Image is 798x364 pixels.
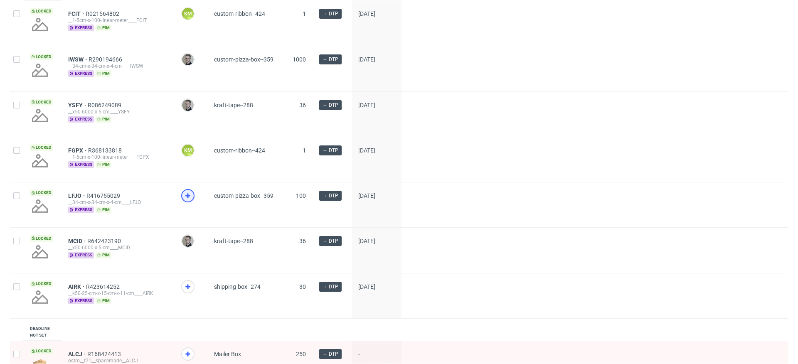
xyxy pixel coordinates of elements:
a: FCIT [68,10,86,17]
span: [DATE] [358,102,375,108]
span: Locked [30,235,53,242]
a: R021564802 [86,10,121,17]
a: R368133818 [88,147,123,154]
span: 30 [299,283,306,290]
span: → DTP [323,101,338,109]
span: pim [96,70,111,77]
span: custom-ribbon--424 [214,147,265,154]
span: express [68,252,94,258]
span: [DATE] [358,56,375,63]
span: 1 [303,10,306,17]
span: → DTP [323,350,338,358]
span: 1000 [293,56,306,63]
span: → DTP [323,237,338,245]
div: __x50-6000-x-5-cm____YSFY [68,108,168,115]
a: MCID [68,238,87,244]
img: no_design.png [30,60,50,80]
span: pim [96,298,111,304]
img: no_design.png [30,287,50,307]
a: R423614252 [86,283,121,290]
a: R290194666 [89,56,124,63]
span: pim [96,116,111,123]
img: no_design.png [30,151,50,171]
span: Locked [30,280,53,287]
div: ostro__f71__spacemade__ALCJ [68,357,168,364]
span: custom-pizza-box--359 [214,56,273,63]
a: R086249089 [88,102,123,108]
div: __x50-6000-x-5-cm____MCID [68,244,168,251]
a: LFJO [68,192,86,199]
img: no_design.png [30,15,50,34]
img: no_design.png [30,242,50,262]
a: R642423190 [87,238,123,244]
a: R416755029 [86,192,122,199]
span: pim [96,25,111,31]
span: 250 [296,351,306,357]
figcaption: KM [182,8,194,20]
div: __k50-25-cm-x-15-cm-x-11-cm____AIRK [68,290,168,297]
span: [DATE] [358,10,375,17]
span: [DATE] [358,192,375,199]
span: → DTP [323,147,338,154]
span: [DATE] [358,283,375,290]
a: IWSW [68,56,89,63]
span: → DTP [323,192,338,199]
a: FGPX [68,147,88,154]
span: express [68,298,94,304]
div: __1-5cm-x-100-linear-meter____FCIT [68,17,168,24]
div: __34-cm-x-34-cm-x-4-cm____IWSW [68,63,168,69]
img: no_design.png [30,106,50,125]
span: pim [96,207,111,213]
img: no_design.png [30,196,50,216]
span: 1 [303,147,306,154]
span: → DTP [323,56,338,63]
span: express [68,116,94,123]
span: custom-pizza-box--359 [214,192,273,199]
span: 36 [299,102,306,108]
img: Krystian Gaza [182,235,194,247]
span: → DTP [323,283,338,290]
span: express [68,70,94,77]
span: YSFY [68,102,88,108]
span: Locked [30,8,53,15]
figcaption: KM [182,145,194,156]
div: Deadline not set [30,325,55,339]
span: pim [96,252,111,258]
span: Locked [30,54,53,60]
span: express [68,161,94,168]
a: AIRK [68,283,86,290]
div: __34-cm-x-34-cm-x-4-cm____LFJO [68,199,168,206]
span: kraft-tape--288 [214,102,253,108]
span: [DATE] [358,147,375,154]
span: kraft-tape--288 [214,238,253,244]
span: → DTP [323,10,338,17]
div: __1-5cm-x-100-linear-meter____FGPX [68,154,168,160]
span: Locked [30,348,53,354]
span: Locked [30,189,53,196]
span: express [68,207,94,213]
span: custom-ribbon--424 [214,10,265,17]
span: 100 [296,192,306,199]
img: Krystian Gaza [182,99,194,111]
span: Locked [30,99,53,106]
a: ALCJ [68,351,87,357]
span: shipping-box--274 [214,283,261,290]
span: R168424413 [87,351,123,357]
span: pim [96,161,111,168]
span: express [68,25,94,31]
span: Locked [30,144,53,151]
span: [DATE] [358,238,375,244]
